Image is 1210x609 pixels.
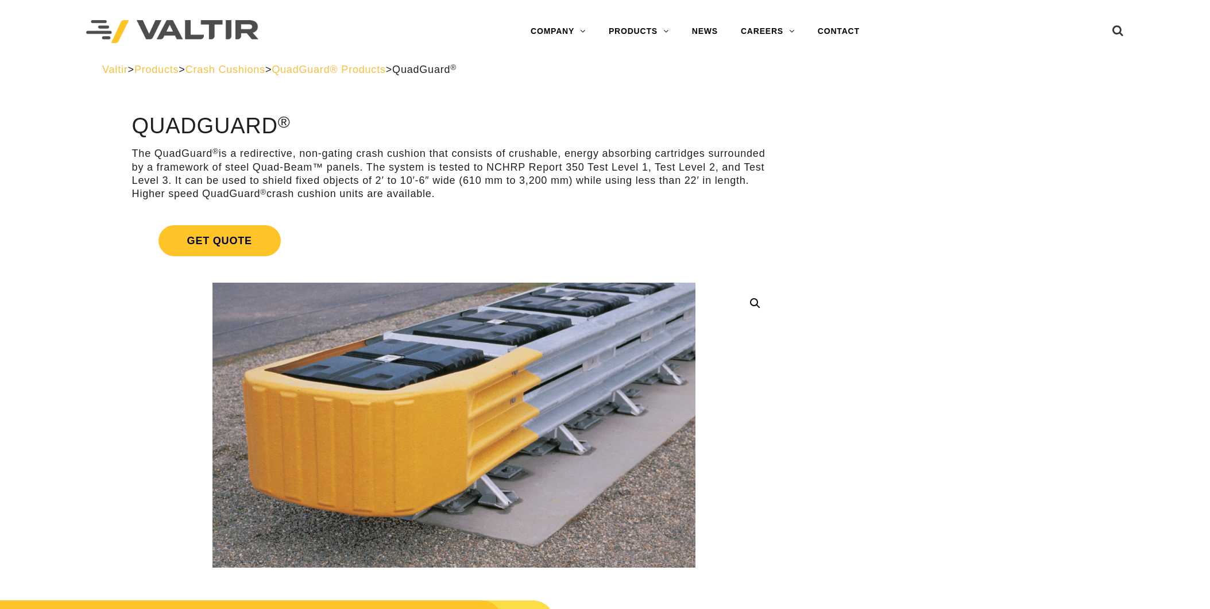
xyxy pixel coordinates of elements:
[102,63,1108,76] div: > > > >
[260,188,266,196] sup: ®
[519,20,597,43] a: COMPANY
[185,64,265,75] a: Crash Cushions
[86,20,258,44] img: Valtir
[272,64,386,75] a: QuadGuard® Products
[212,147,219,156] sup: ®
[681,20,729,43] a: NEWS
[597,20,681,43] a: PRODUCTS
[132,211,776,270] a: Get Quote
[278,113,291,131] sup: ®
[450,63,457,72] sup: ®
[132,114,776,138] h1: QuadGuard
[159,225,281,256] span: Get Quote
[132,147,776,201] p: The QuadGuard is a redirective, non-gating crash cushion that consists of crushable, energy absor...
[134,64,179,75] a: Products
[729,20,806,43] a: CAREERS
[102,64,127,75] a: Valtir
[392,64,457,75] span: QuadGuard
[806,20,871,43] a: CONTACT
